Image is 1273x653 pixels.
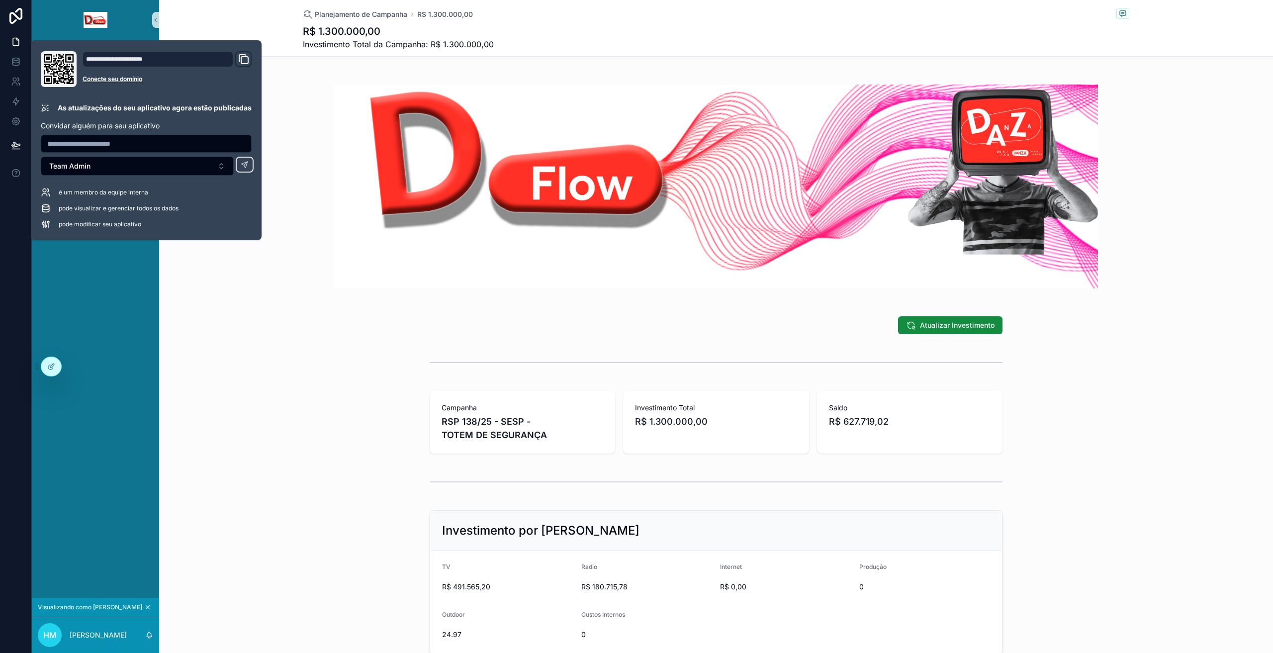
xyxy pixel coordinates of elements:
img: Logotipo do aplicativo [84,12,107,28]
button: Atualizar Investimento [898,316,1002,334]
font: pode visualizar e gerenciar todos os dados [59,204,179,212]
span: Campanha [442,403,603,413]
span: R$ 180.715,78 [581,582,713,592]
a: Planejamento de Campanha [303,9,407,19]
span: 0 [859,582,991,592]
span: Saldo [829,403,991,413]
font: As atualizações do seu aplicativo agora estão publicadas [58,103,252,112]
font: Convidar alguém para seu aplicativo [41,121,160,130]
span: Planejamento de Campanha [315,9,407,19]
span: R$ 1.300.000,00 [635,415,797,429]
span: R$ 491.565,20 [442,582,573,592]
span: 0 [581,630,713,640]
span: Investimento Total [635,403,797,413]
span: HM [43,629,57,641]
h4: RSP 138/25 - SESP - TOTEM DE SEGURANÇA [442,415,603,442]
span: Radio [581,563,597,570]
font: pode modificar seu aplicativo [59,220,141,228]
span: R$ 627.719,02 [829,415,991,429]
span: TV [442,563,451,570]
span: Produção [859,563,887,570]
img: 31500-DFLOW-AGENCIA.jpg [334,85,1098,288]
span: 24.97 [442,630,573,640]
font: Conecte seu domínio [83,75,142,83]
font: Visualizando como [PERSON_NAME] [38,603,142,611]
span: Team Admin [49,161,91,171]
span: R$ 0,00 [720,582,851,592]
div: conteúdo rolável [32,40,159,157]
div: Domínio e Link Personalizado [83,51,252,87]
button: Botão Selecionar [41,157,234,176]
span: Internet [720,563,742,570]
h2: Investimento por [PERSON_NAME] [442,523,639,539]
font: é um membro da equipe interna [59,188,148,196]
span: Investimento Total da Campanha: R$ 1.300.000,00 [303,38,494,50]
span: Custos Internos [581,611,625,618]
span: Atualizar Investimento [920,320,995,330]
a: Conecte seu domínio [83,75,252,83]
span: Outdoor [442,611,465,618]
h1: R$ 1.300.000,00 [303,24,494,38]
a: R$ 1.300.000,00 [417,9,473,19]
p: [PERSON_NAME] [70,630,127,640]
